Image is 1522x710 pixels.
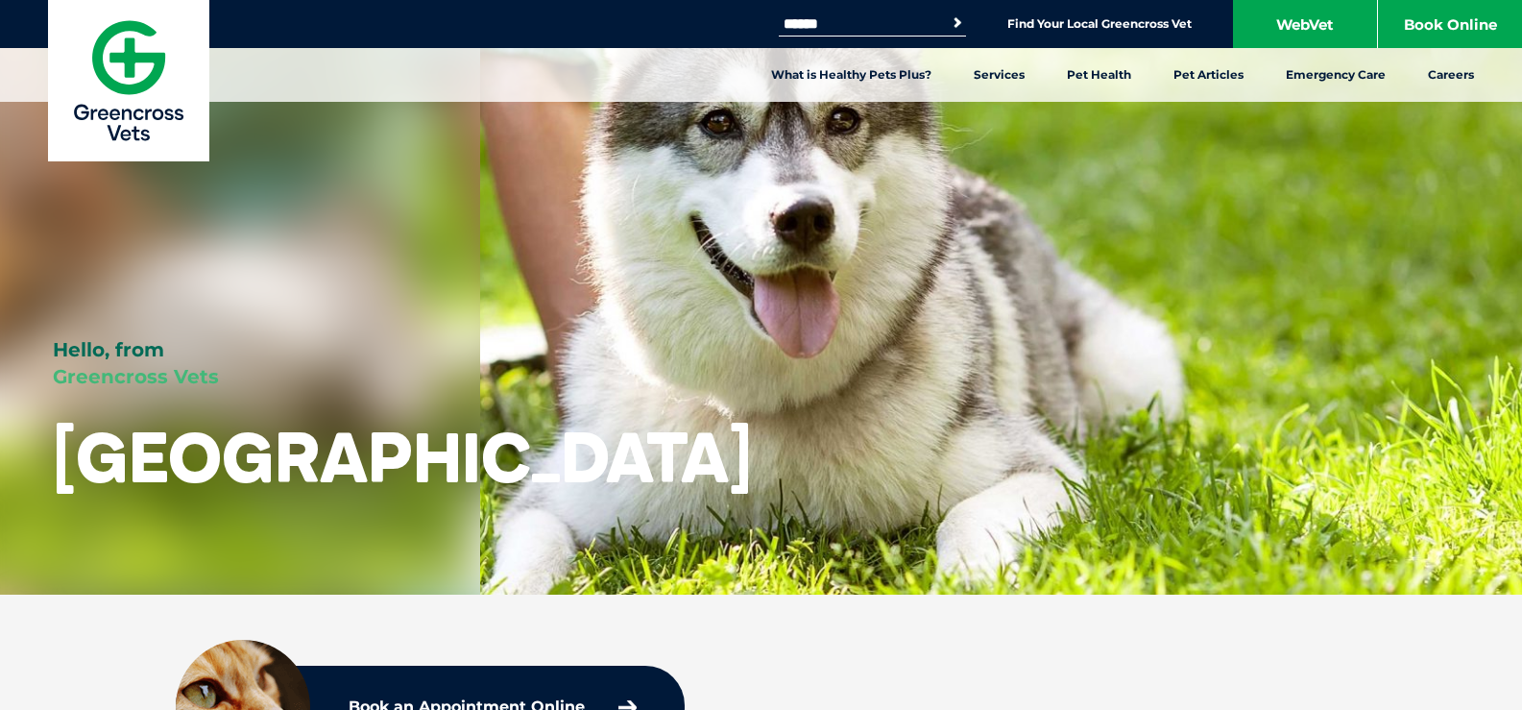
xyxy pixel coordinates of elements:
a: What is Healthy Pets Plus? [750,48,953,102]
a: Pet Health [1046,48,1152,102]
a: Pet Articles [1152,48,1265,102]
span: Hello, from [53,338,164,361]
h1: [GEOGRAPHIC_DATA] [53,419,752,495]
span: Greencross Vets [53,365,219,388]
a: Find Your Local Greencross Vet [1007,16,1192,32]
a: Emergency Care [1265,48,1407,102]
button: Search [948,13,967,33]
a: Careers [1407,48,1495,102]
a: Services [953,48,1046,102]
